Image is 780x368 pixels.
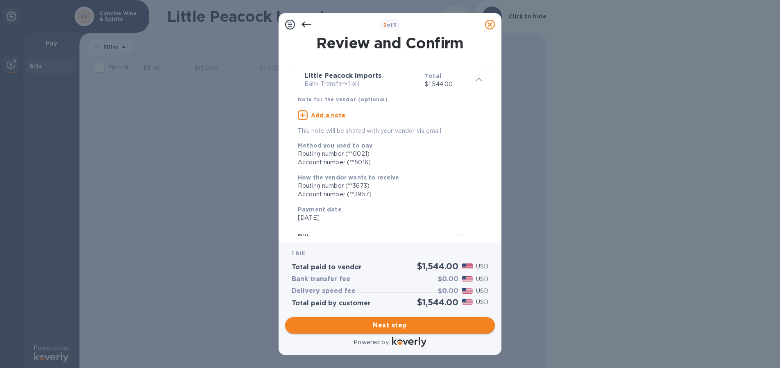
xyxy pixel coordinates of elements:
b: How the vendor wants to receive [298,174,399,181]
p: Bank Transfer • 1 bill [304,80,418,88]
p: USD [476,275,488,284]
img: USD [462,276,473,282]
b: 1 bill [292,250,305,257]
p: USD [476,262,488,271]
p: USD [476,287,488,295]
div: Routing number (**3673) [298,182,476,190]
div: Routing number (**0021) [298,150,476,158]
img: Logo [392,337,426,347]
img: USD [462,299,473,305]
p: [DATE] [298,214,476,222]
b: Payment date [298,206,342,213]
h1: Review and Confirm [289,34,491,52]
span: 1 [456,234,466,243]
h3: $0.00 [438,287,458,295]
img: USD [462,288,473,294]
b: Note for the vendor (optional) [298,96,388,102]
span: Next step [292,320,488,330]
h3: Total paid by customer [292,300,371,307]
u: Add a note [311,112,346,118]
p: This note will be shared with your vendor via email [298,127,482,135]
h2: $1,544.00 [417,297,458,307]
p: USD [476,298,488,307]
p: Powered by [354,338,388,347]
h3: Total paid to vendor [292,264,362,271]
h2: $1,544.00 [417,261,458,271]
img: USD [462,264,473,269]
b: Total [425,73,441,79]
b: of 3 [383,22,397,28]
b: Little Peacock Imports [304,72,381,80]
h3: $0.00 [438,275,458,283]
h3: Bank transfer fee [292,275,350,283]
div: Account number (**3957) [298,190,476,199]
h3: Delivery speed fee [292,287,356,295]
h3: Bills [298,234,446,241]
b: Method you used to pay [298,142,372,149]
span: 2 [383,22,387,28]
button: Next step [285,317,495,334]
div: Little Peacock ImportsBank Transfer•1 billTotal$1,544.00Note for the vendor (optional)Add a noteT... [298,72,482,135]
div: Account number (**5016) [298,158,476,167]
p: $1,544.00 [425,80,469,89]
